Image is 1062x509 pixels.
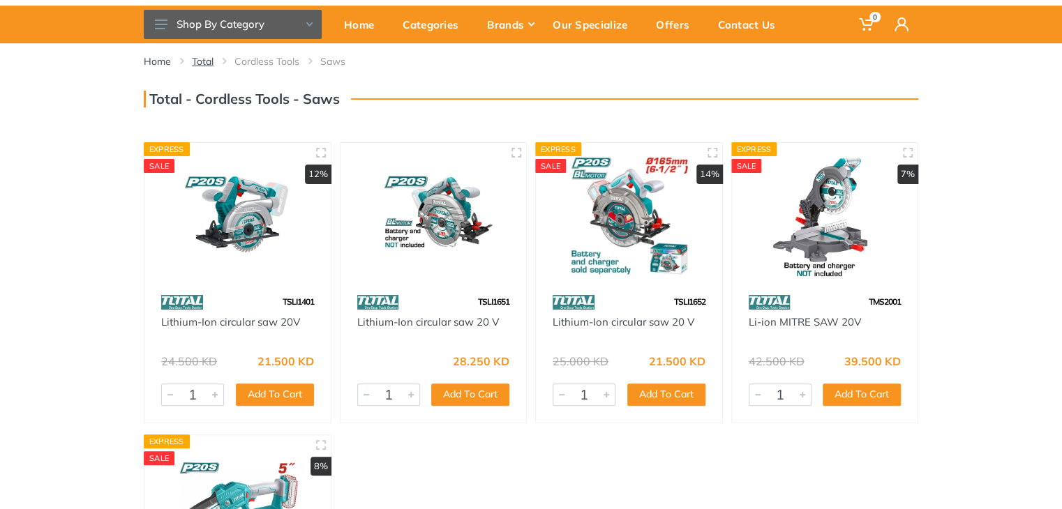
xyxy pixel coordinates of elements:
div: Express [535,142,581,156]
div: Categories [393,10,477,39]
a: Contact Us [708,6,794,43]
div: 42.500 KD [749,356,805,367]
div: Express [144,142,190,156]
div: 21.500 KD [257,356,314,367]
span: 0 [869,12,881,22]
span: TSLI1652 [674,296,705,307]
div: 28.250 KD [453,356,509,367]
div: Express [144,434,190,448]
div: Express [731,142,777,156]
a: Total [192,54,214,68]
img: Royal Tools - Lithium-Ion circular saw 20 V [548,155,710,276]
div: SALE [535,159,566,173]
a: Li-ion MITRE SAW 20V [749,315,861,328]
a: Home [334,6,393,43]
div: 12% [305,165,331,184]
img: 86.webp [161,290,203,314]
div: 21.500 KD [649,356,705,367]
button: Add To Cart [627,383,705,406]
button: Add To Cart [236,383,314,406]
img: 86.webp [553,290,594,314]
div: SALE [144,451,174,465]
a: Categories [393,6,477,43]
a: Offers [646,6,708,43]
div: 7% [897,165,918,184]
div: SALE [731,159,762,173]
a: Home [144,54,171,68]
div: 8% [311,457,331,476]
button: Add To Cart [431,383,509,406]
div: Offers [646,10,708,39]
button: Add To Cart [823,383,901,406]
img: 86.webp [357,290,399,314]
a: 0 [849,6,885,43]
img: Royal Tools - Lithium-Ion circular saw 20 V [353,155,514,276]
h3: Total - Cordless Tools - Saws [144,91,340,107]
a: Lithium-Ion circular saw 20V [161,315,300,328]
span: TMS2001 [869,296,901,307]
div: 24.500 KD [161,356,217,367]
span: TSLI1401 [283,296,314,307]
img: Royal Tools - Li-ion MITRE SAW 20V [745,155,906,276]
img: Royal Tools - Lithium-Ion circular saw 20V [157,155,318,276]
div: Brands [477,10,543,39]
div: SALE [144,159,174,173]
div: Home [334,10,393,39]
nav: breadcrumb [144,54,918,68]
li: Saws [320,54,366,68]
div: Contact Us [708,10,794,39]
a: Our Specialize [543,6,646,43]
div: 25.000 KD [553,356,608,367]
div: 14% [696,165,723,184]
a: Lithium-Ion circular saw 20 V [553,315,694,328]
img: 86.webp [749,290,791,314]
div: Our Specialize [543,10,646,39]
button: Shop By Category [144,10,322,39]
div: 39.500 KD [844,356,901,367]
span: TSLI1651 [478,296,509,307]
a: Lithium-Ion circular saw 20 V [357,315,499,328]
a: Cordless Tools [234,54,299,68]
